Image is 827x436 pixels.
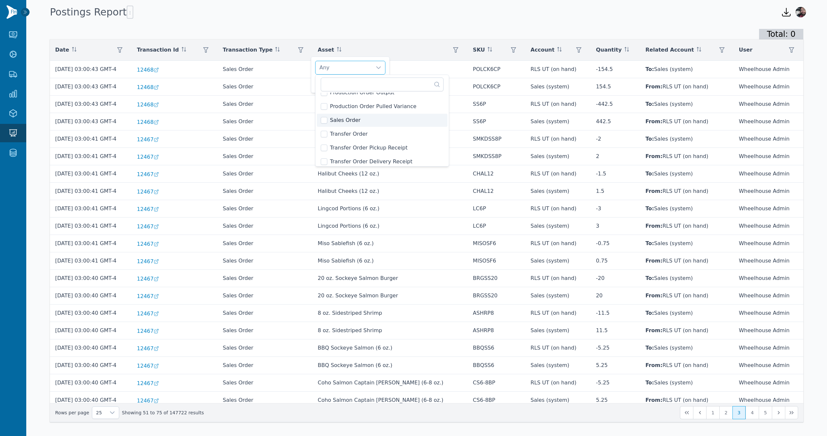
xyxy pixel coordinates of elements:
a: 12467 [137,397,212,405]
td: CS6-8BP [468,392,525,409]
td: Wheelhouse Admin [734,78,803,96]
td: Sales Order [218,357,313,374]
td: Sales Order [218,113,313,130]
td: [DATE] 03:00:40 GMT-4 [50,322,132,339]
td: Sales Order [218,148,313,165]
td: CHAL12 [468,165,525,183]
td: RLS UT (on hand) [525,130,591,148]
td: -154.5 [591,61,640,78]
td: 0.75 [591,252,640,270]
span: Production Order Output [330,89,394,97]
td: Sales Order [218,339,313,357]
button: Previous Page [693,406,706,419]
td: Sales (system) [525,113,591,130]
button: First Page [680,406,693,419]
li: Production Order Pulled Variance [317,100,447,113]
span: Sales Order [330,116,360,124]
td: LC6P [468,218,525,235]
a: 12467 [137,292,212,300]
td: Sales (system) [640,61,734,78]
td: LC6P [468,200,525,218]
td: RLS UT (on hand) [525,374,591,392]
td: RLS UT (on hand) [525,339,591,357]
li: Production Order Output [317,86,447,99]
td: Sales (system) [525,392,591,409]
td: [DATE] 03:00:40 GMT-4 [50,339,132,357]
td: Sales Order [218,61,313,78]
span: From: [645,153,663,159]
td: RLS UT (on hand) [525,235,591,252]
a: 12468 [137,101,212,109]
td: [DATE] 03:00:41 GMT-4 [50,130,132,148]
td: Coho Salmon Captain [PERSON_NAME] (6-8 oz.) [313,392,468,409]
span: User [739,46,752,54]
span: From: [645,362,663,368]
span: From: [645,223,663,229]
td: Sales (system) [525,287,591,305]
td: [DATE] 03:00:41 GMT-4 [50,148,132,165]
td: Wheelhouse Admin [734,287,803,305]
td: SMKDSS8P [468,148,525,165]
span: To: [645,101,654,107]
td: ASHRP8 [468,305,525,322]
td: Sales (system) [640,270,734,287]
td: Sales (system) [640,200,734,218]
td: RLS UT (on hand) [640,113,734,130]
td: Wheelhouse Admin [734,218,803,235]
td: -1.5 [591,165,640,183]
span: To: [645,310,654,316]
td: Wheelhouse Admin [734,322,803,339]
td: [DATE] 03:00:40 GMT-4 [50,357,132,374]
td: Wheelhouse Admin [734,235,803,252]
button: Next Page [772,406,785,419]
td: RLS UT (on hand) [640,148,734,165]
td: Wheelhouse Admin [734,374,803,392]
td: Sales (system) [640,339,734,357]
td: SMKDSS8P [468,130,525,148]
span: To: [645,136,654,142]
span: Showing 51 to 75 of 147722 results [122,409,204,416]
td: Sales (system) [525,252,591,270]
td: 20 oz. Sockeye Salmon Burger [313,287,468,305]
span: 12467 [137,153,154,161]
td: 11.5 [591,322,640,339]
span: From: [645,397,663,403]
td: [DATE] 03:00:41 GMT-4 [50,218,132,235]
td: Sales Order [218,165,313,183]
td: Halibut Cheeks (12 oz.) [313,183,468,200]
td: [DATE] 03:00:43 GMT-4 [50,96,132,113]
td: Wheelhouse Admin [734,130,803,148]
span: 12467 [137,188,154,196]
span: From: [645,327,663,333]
td: Wheelhouse Admin [734,96,803,113]
button: Page 5 [759,406,772,419]
td: 442.5 [591,113,640,130]
span: 12467 [137,292,154,300]
span: To: [645,345,654,351]
td: Sales Order [218,78,313,96]
td: Sales (system) [525,148,591,165]
td: Sales Order [218,183,313,200]
td: BRGSS20 [468,287,525,305]
td: CHAL12 [468,183,525,200]
span: Asset [318,46,334,54]
td: RLS UT (on hand) [640,252,734,270]
td: [DATE] 03:00:41 GMT-4 [50,252,132,270]
td: -11.5 [591,305,640,322]
td: 20 oz. Sockeye Salmon Burger [313,270,468,287]
span: To: [645,171,654,177]
td: POLCK6CP [468,78,525,96]
td: [DATE] 03:00:40 GMT-4 [50,305,132,322]
td: [DATE] 03:00:40 GMT-4 [50,374,132,392]
td: Sales Order [218,96,313,113]
span: 12468 [137,66,154,74]
td: MISOSF6 [468,252,525,270]
a: 12467 [137,205,212,213]
span: Account [531,46,555,54]
span: Transfer Order [330,130,368,138]
span: Production Order Pulled Variance [330,103,416,110]
img: Finventory [7,5,17,19]
td: Sales (system) [640,130,734,148]
td: Wheelhouse Admin [734,165,803,183]
span: Transaction Id [137,46,179,54]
